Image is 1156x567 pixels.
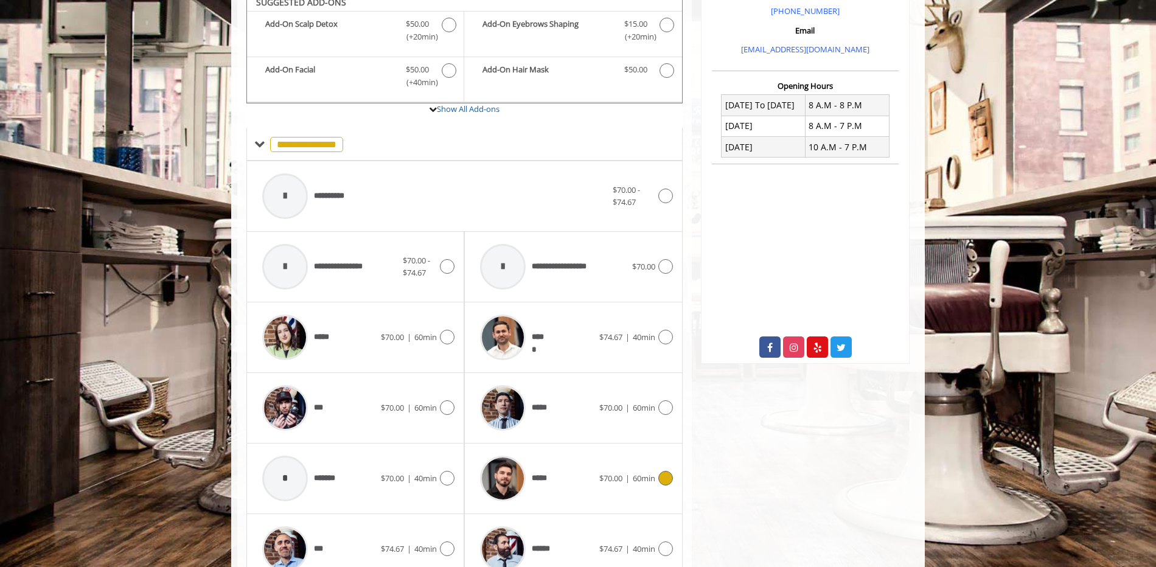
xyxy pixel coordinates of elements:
[414,543,437,554] span: 40min
[633,402,655,413] span: 60min
[253,63,458,92] label: Add-On Facial
[613,184,640,208] span: $70.00 - $74.67
[633,543,655,554] span: 40min
[618,30,653,43] span: (+20min )
[407,332,411,343] span: |
[482,63,611,78] b: Add-On Hair Mask
[712,82,899,90] h3: Opening Hours
[253,18,458,46] label: Add-On Scalp Detox
[381,543,404,554] span: $74.67
[805,116,889,136] td: 8 A.M - 7 P.M
[381,332,404,343] span: $70.00
[599,402,622,413] span: $70.00
[403,255,430,279] span: $70.00 - $74.67
[624,18,647,30] span: $15.00
[265,63,394,89] b: Add-On Facial
[400,30,436,43] span: (+20min )
[722,116,806,136] td: [DATE]
[414,473,437,484] span: 40min
[400,76,436,89] span: (+40min )
[625,473,630,484] span: |
[625,332,630,343] span: |
[632,261,655,272] span: $70.00
[805,95,889,116] td: 8 A.M - 8 P.M
[625,402,630,413] span: |
[414,402,437,413] span: 60min
[771,5,840,16] a: [PHONE_NUMBER]
[406,18,429,30] span: $50.00
[406,63,429,76] span: $50.00
[482,18,611,43] b: Add-On Eyebrows Shaping
[265,18,394,43] b: Add-On Scalp Detox
[741,44,869,55] a: [EMAIL_ADDRESS][DOMAIN_NAME]
[599,332,622,343] span: $74.67
[407,473,411,484] span: |
[715,26,896,35] h3: Email
[407,543,411,554] span: |
[381,473,404,484] span: $70.00
[805,137,889,158] td: 10 A.M - 7 P.M
[633,332,655,343] span: 40min
[414,332,437,343] span: 60min
[407,402,411,413] span: |
[624,63,647,76] span: $50.00
[722,137,806,158] td: [DATE]
[625,543,630,554] span: |
[599,473,622,484] span: $70.00
[470,63,675,81] label: Add-On Hair Mask
[437,103,500,114] a: Show All Add-ons
[599,543,622,554] span: $74.67
[722,95,806,116] td: [DATE] To [DATE]
[470,18,675,46] label: Add-On Eyebrows Shaping
[633,473,655,484] span: 60min
[381,402,404,413] span: $70.00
